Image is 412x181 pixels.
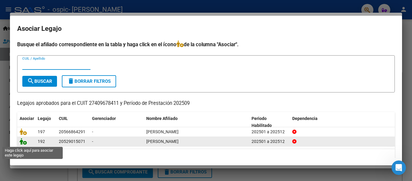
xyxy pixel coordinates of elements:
span: - [92,139,93,144]
div: 2 registros [17,149,395,164]
datatable-header-cell: Periodo Habilitado [249,112,290,132]
div: 20529015071 [59,138,85,145]
span: CUIL [59,116,68,121]
span: Asociar [20,116,34,121]
span: Legajo [38,116,51,121]
h2: Asociar Legajo [17,23,395,34]
span: - [92,129,93,134]
span: Buscar [27,79,52,84]
span: Borrar Filtros [67,79,111,84]
span: Dependencia [292,116,318,121]
span: Gerenciador [92,116,116,121]
datatable-header-cell: Nombre Afiliado [144,112,249,132]
mat-icon: delete [67,77,74,85]
mat-icon: search [27,77,34,85]
datatable-header-cell: Legajo [35,112,56,132]
iframe: Intercom live chat [391,160,406,175]
button: Borrar Filtros [62,75,116,87]
span: Periodo Habilitado [252,116,272,128]
datatable-header-cell: Dependencia [290,112,395,132]
datatable-header-cell: Asociar [17,112,35,132]
button: Buscar [22,76,57,87]
span: PEREZ MIRKO EMANUEL [146,129,179,134]
p: Legajos aprobados para el CUIT 27409678411 y Período de Prestación 202509 [17,100,395,107]
span: Nombre Afiliado [146,116,178,121]
div: 202501 a 202512 [252,128,287,135]
datatable-header-cell: Gerenciador [90,112,144,132]
span: 197 [38,129,45,134]
datatable-header-cell: CUIL [56,112,90,132]
div: 20566864291 [59,128,85,135]
span: SCHANZ SIMON [146,139,179,144]
div: 202501 a 202512 [252,138,287,145]
h4: Busque el afiliado correspondiente en la tabla y haga click en el ícono de la columna "Asociar". [17,40,395,48]
span: 192 [38,139,45,144]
